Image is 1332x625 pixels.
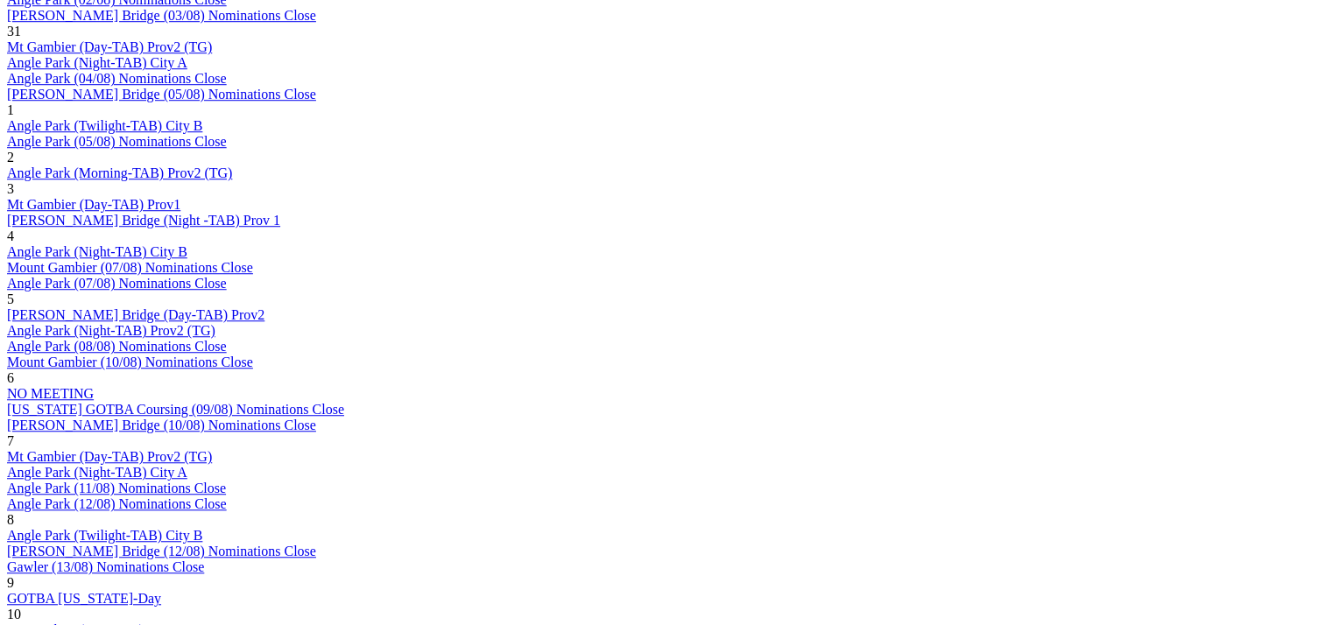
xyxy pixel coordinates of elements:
[7,260,253,275] a: Mount Gambier (07/08) Nominations Close
[7,71,227,86] a: Angle Park (04/08) Nominations Close
[7,228,14,243] span: 4
[7,8,316,23] a: [PERSON_NAME] Bridge (03/08) Nominations Close
[7,291,14,306] span: 5
[7,134,227,149] a: Angle Park (05/08) Nominations Close
[7,370,14,385] span: 6
[7,433,14,448] span: 7
[7,559,204,574] a: Gawler (13/08) Nominations Close
[7,118,202,133] a: Angle Park (Twilight-TAB) City B
[7,181,14,196] span: 3
[7,55,187,70] a: Angle Park (Night-TAB) City A
[7,386,94,401] a: NO MEETING
[7,355,253,369] a: Mount Gambier (10/08) Nominations Close
[7,512,14,527] span: 8
[7,276,227,291] a: Angle Park (07/08) Nominations Close
[7,323,215,338] a: Angle Park (Night-TAB) Prov2 (TG)
[7,165,232,180] a: Angle Park (Morning-TAB) Prov2 (TG)
[7,307,264,322] a: [PERSON_NAME] Bridge (Day-TAB) Prov2
[7,575,14,590] span: 9
[7,150,14,165] span: 2
[7,24,21,39] span: 31
[7,496,227,511] a: Angle Park (12/08) Nominations Close
[7,39,212,54] a: Mt Gambier (Day-TAB) Prov2 (TG)
[7,465,187,480] a: Angle Park (Night-TAB) City A
[7,197,180,212] a: Mt Gambier (Day-TAB) Prov1
[7,418,316,432] a: [PERSON_NAME] Bridge (10/08) Nominations Close
[7,102,14,117] span: 1
[7,591,161,606] a: GOTBA [US_STATE]-Day
[7,544,316,558] a: [PERSON_NAME] Bridge (12/08) Nominations Close
[7,481,226,495] a: Angle Park (11/08) Nominations Close
[7,528,202,543] a: Angle Park (Twilight-TAB) City B
[7,244,187,259] a: Angle Park (Night-TAB) City B
[7,87,316,102] a: [PERSON_NAME] Bridge (05/08) Nominations Close
[7,402,344,417] a: [US_STATE] GOTBA Coursing (09/08) Nominations Close
[7,449,212,464] a: Mt Gambier (Day-TAB) Prov2 (TG)
[7,607,21,621] span: 10
[7,213,280,228] a: [PERSON_NAME] Bridge (Night -TAB) Prov 1
[7,339,227,354] a: Angle Park (08/08) Nominations Close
